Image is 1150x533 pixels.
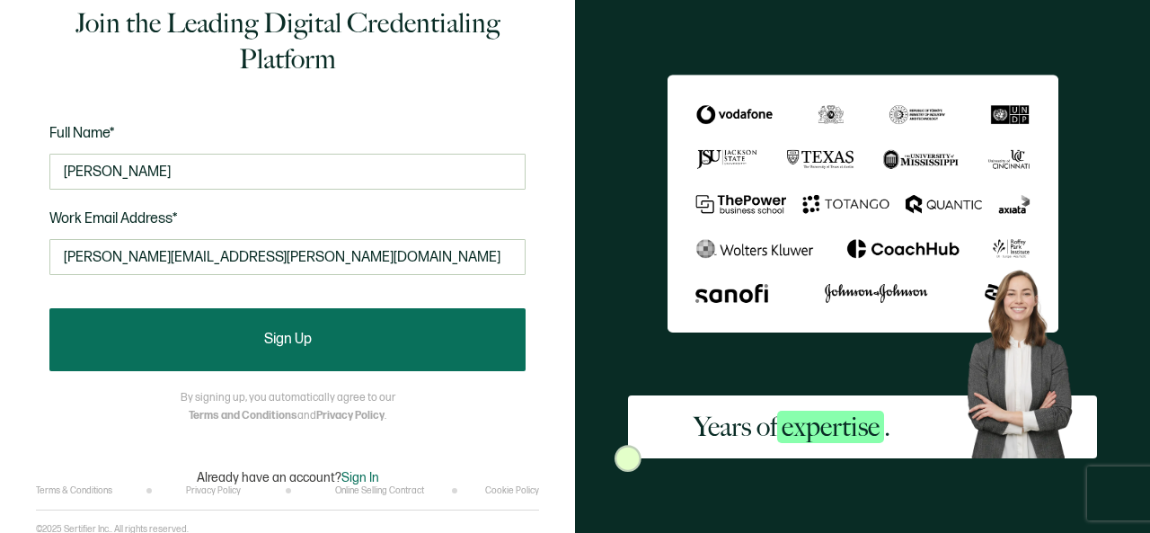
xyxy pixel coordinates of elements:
[49,210,178,227] span: Work Email Address*
[36,485,112,496] a: Terms & Conditions
[181,389,395,425] p: By signing up, you automatically agree to our and .
[189,409,297,422] a: Terms and Conditions
[264,333,312,347] span: Sign Up
[49,239,526,275] input: Enter your work email address
[335,485,424,496] a: Online Selling Contract
[777,411,884,443] span: expertise
[49,308,526,371] button: Sign Up
[186,485,241,496] a: Privacy Policy
[197,470,379,485] p: Already have an account?
[49,5,526,77] h1: Join the Leading Digital Credentialing Platform
[668,75,1058,333] img: Sertifier Signup - Years of <span class="strong-h">expertise</span>.
[956,261,1097,458] img: Sertifier Signup - Years of <span class="strong-h">expertise</span>. Hero
[615,445,641,472] img: Sertifier Signup
[694,409,890,445] h2: Years of .
[316,409,385,422] a: Privacy Policy
[341,470,379,485] span: Sign In
[49,125,115,142] span: Full Name*
[49,154,526,190] input: Jane Doe
[485,485,539,496] a: Cookie Policy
